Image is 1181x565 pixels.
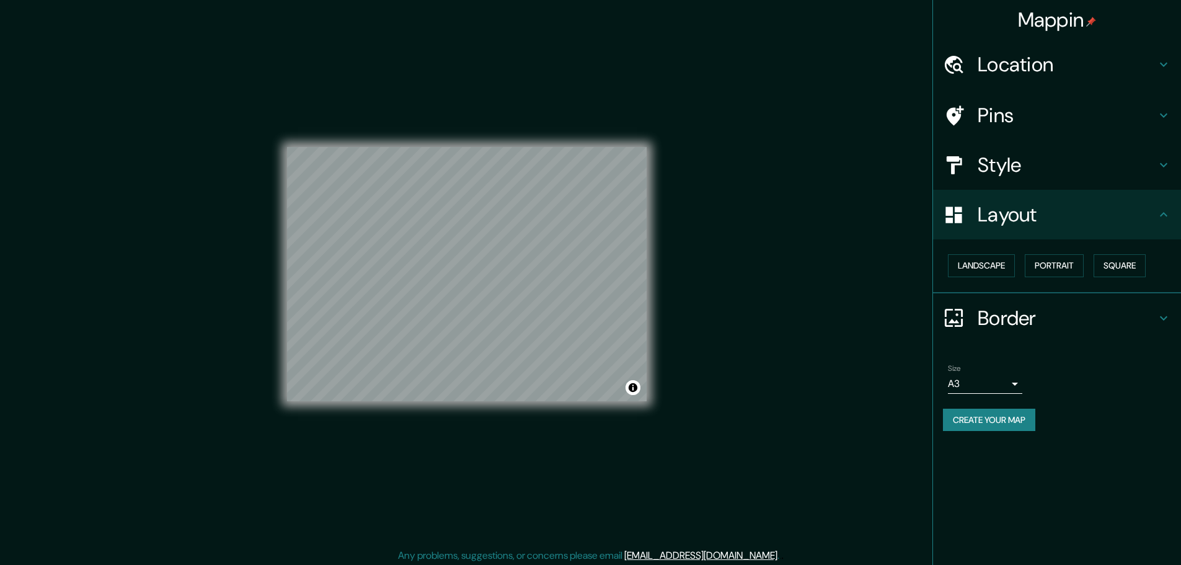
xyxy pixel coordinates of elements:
[978,202,1156,227] h4: Layout
[978,153,1156,177] h4: Style
[398,548,779,563] p: Any problems, suggestions, or concerns please email .
[933,190,1181,239] div: Layout
[978,306,1156,331] h4: Border
[1018,7,1097,32] h4: Mappin
[933,91,1181,140] div: Pins
[1094,254,1146,277] button: Square
[626,380,640,395] button: Toggle attribution
[1086,17,1096,27] img: pin-icon.png
[933,40,1181,89] div: Location
[933,140,1181,190] div: Style
[781,548,784,563] div: .
[948,374,1022,394] div: A3
[287,147,647,401] canvas: Map
[1071,517,1167,551] iframe: Help widget launcher
[1025,254,1084,277] button: Portrait
[779,548,781,563] div: .
[943,409,1035,432] button: Create your map
[948,363,961,373] label: Size
[978,103,1156,128] h4: Pins
[624,549,777,562] a: [EMAIL_ADDRESS][DOMAIN_NAME]
[978,52,1156,77] h4: Location
[933,293,1181,343] div: Border
[948,254,1015,277] button: Landscape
